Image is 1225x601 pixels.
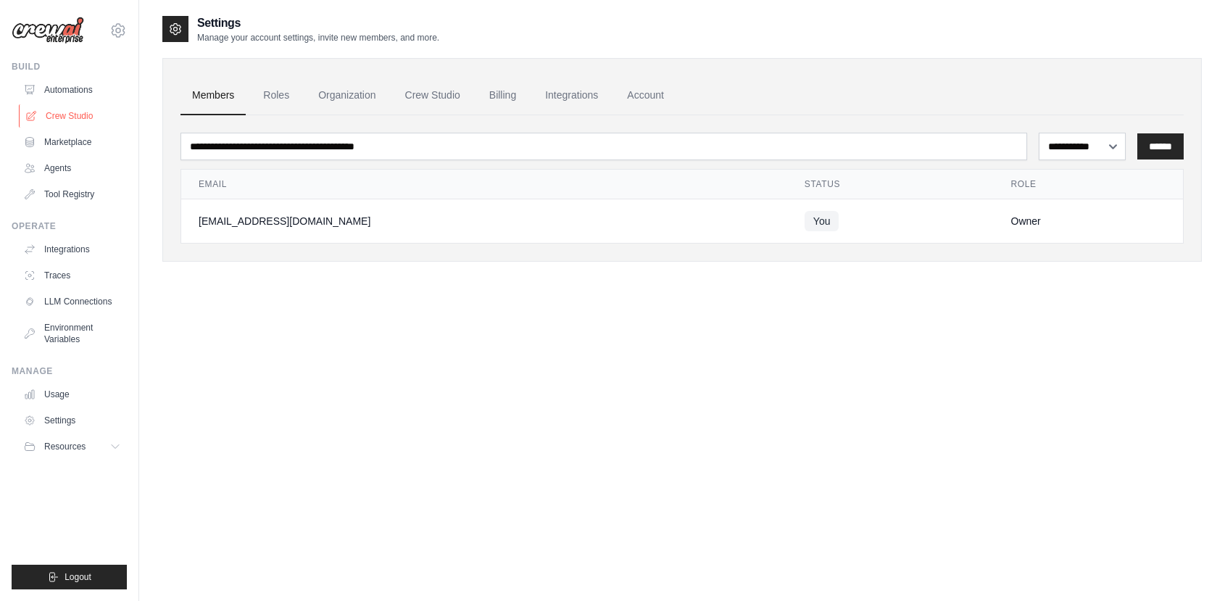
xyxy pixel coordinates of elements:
[12,17,84,44] img: Logo
[1011,214,1166,228] div: Owner
[65,571,91,583] span: Logout
[12,220,127,232] div: Operate
[17,383,127,406] a: Usage
[12,365,127,377] div: Manage
[197,14,439,32] h2: Settings
[17,238,127,261] a: Integrations
[787,170,994,199] th: Status
[181,170,787,199] th: Email
[615,76,676,115] a: Account
[12,61,127,72] div: Build
[17,435,127,458] button: Resources
[12,565,127,589] button: Logout
[180,76,246,115] a: Members
[17,290,127,313] a: LLM Connections
[17,78,127,101] a: Automations
[17,157,127,180] a: Agents
[197,32,439,43] p: Manage your account settings, invite new members, and more.
[44,441,86,452] span: Resources
[17,183,127,206] a: Tool Registry
[805,211,839,231] span: You
[17,409,127,432] a: Settings
[19,104,128,128] a: Crew Studio
[17,316,127,351] a: Environment Variables
[17,264,127,287] a: Traces
[17,130,127,154] a: Marketplace
[307,76,387,115] a: Organization
[394,76,472,115] a: Crew Studio
[478,76,528,115] a: Billing
[252,76,301,115] a: Roles
[994,170,1183,199] th: Role
[533,76,610,115] a: Integrations
[199,214,770,228] div: [EMAIL_ADDRESS][DOMAIN_NAME]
